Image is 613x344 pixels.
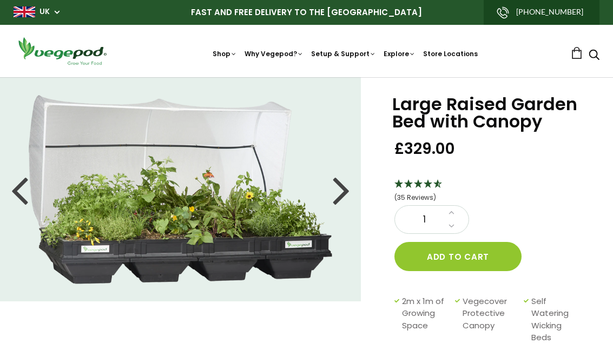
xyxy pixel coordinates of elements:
a: UK [39,6,50,17]
a: Why Vegepod? [245,49,304,58]
button: Add to cart [394,242,522,271]
span: £329.00 [394,139,455,159]
span: 2m x 1m of Growing Space [402,295,450,344]
img: Large Raised Garden Bed with Canopy [29,95,332,284]
img: gb_large.png [14,6,35,17]
h1: Large Raised Garden Bed with Canopy [392,96,586,130]
a: Shop [213,49,237,58]
span: Self Watering Wicking Beds [531,295,581,344]
a: Decrease quantity by 1 [445,219,458,233]
img: Vegepod [14,36,111,66]
span: Vegecover Protective Canopy [463,295,518,344]
a: Increase quantity by 1 [445,206,458,220]
a: Store Locations [423,49,478,58]
div: 4.69 Stars - 35 Reviews [394,178,586,205]
a: Search [589,50,599,62]
a: Explore [384,49,416,58]
a: Setup & Support [311,49,376,58]
span: (35 Reviews) [394,193,436,202]
span: 1 [406,213,443,227]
